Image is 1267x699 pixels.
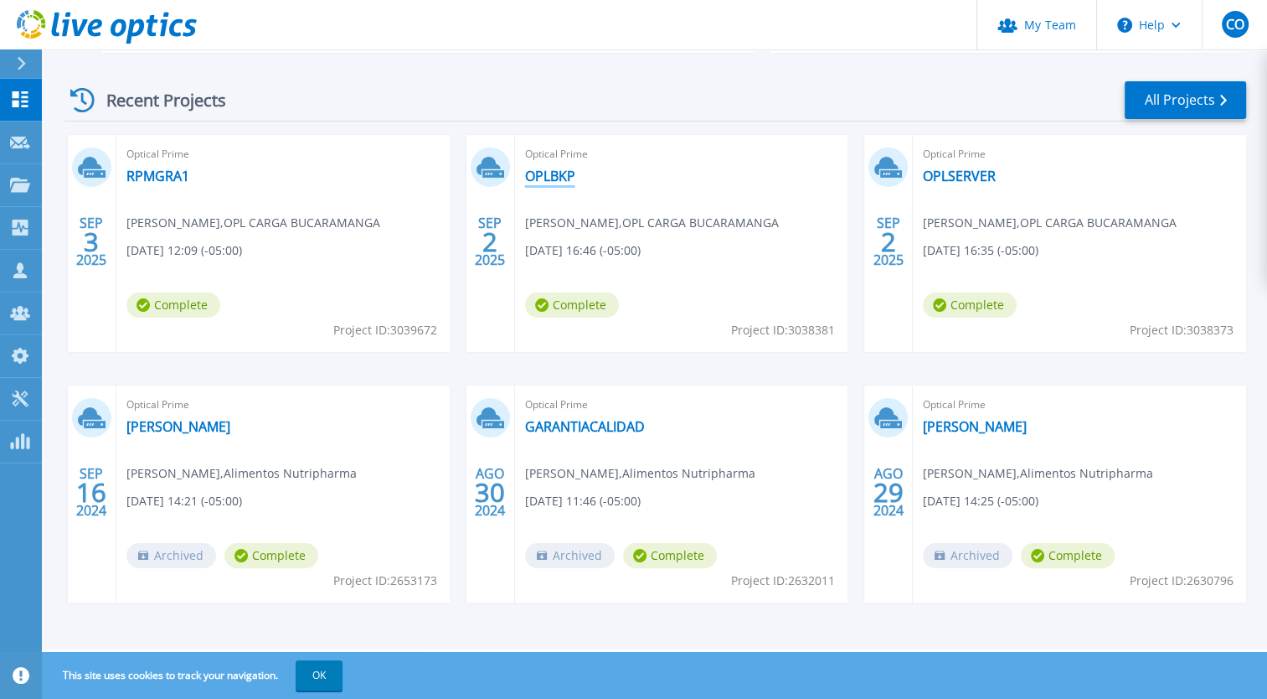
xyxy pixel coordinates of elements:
[126,492,242,510] span: [DATE] 14:21 (-05:00)
[525,168,575,184] a: OPLBKP
[126,543,216,568] span: Archived
[126,396,440,414] span: Optical Prime
[333,321,437,339] span: Project ID: 3039672
[525,214,779,232] span: [PERSON_NAME] , OPL CARGA BUCARAMANGA
[475,485,505,500] span: 30
[64,80,249,121] div: Recent Projects
[296,660,343,691] button: OK
[75,462,107,523] div: SEP 2024
[525,396,838,414] span: Optical Prime
[1130,572,1234,590] span: Project ID: 2630796
[333,572,437,590] span: Project ID: 2653173
[126,214,380,232] span: [PERSON_NAME] , OPL CARGA BUCARAMANGA
[923,464,1153,483] span: [PERSON_NAME] , Alimentos Nutripharma
[1225,18,1244,31] span: CO
[126,418,230,435] a: [PERSON_NAME]
[224,543,318,568] span: Complete
[525,293,619,318] span: Complete
[923,492,1038,510] span: [DATE] 14:25 (-05:00)
[126,168,189,184] a: RPMGRA1
[525,418,645,435] a: GARANTIACALIDAD
[84,235,99,249] span: 3
[474,211,506,272] div: SEP 2025
[881,235,896,249] span: 2
[923,168,996,184] a: OPLSERVER
[873,211,904,272] div: SEP 2025
[923,543,1012,568] span: Archived
[525,241,641,260] span: [DATE] 16:46 (-05:00)
[126,145,440,163] span: Optical Prime
[76,485,106,500] span: 16
[46,660,343,691] span: This site uses cookies to track your navigation.
[923,145,1236,163] span: Optical Prime
[126,293,220,318] span: Complete
[731,321,835,339] span: Project ID: 3038381
[474,462,506,523] div: AGO 2024
[923,396,1236,414] span: Optical Prime
[873,485,904,500] span: 29
[923,293,1017,318] span: Complete
[482,235,497,249] span: 2
[525,464,755,483] span: [PERSON_NAME] , Alimentos Nutripharma
[923,418,1027,435] a: [PERSON_NAME]
[525,543,615,568] span: Archived
[1130,321,1234,339] span: Project ID: 3038373
[731,572,835,590] span: Project ID: 2632011
[126,241,242,260] span: [DATE] 12:09 (-05:00)
[525,492,641,510] span: [DATE] 11:46 (-05:00)
[126,464,357,483] span: [PERSON_NAME] , Alimentos Nutripharma
[923,241,1038,260] span: [DATE] 16:35 (-05:00)
[1021,543,1115,568] span: Complete
[623,543,717,568] span: Complete
[525,145,838,163] span: Optical Prime
[1125,81,1246,119] a: All Projects
[873,462,904,523] div: AGO 2024
[923,214,1177,232] span: [PERSON_NAME] , OPL CARGA BUCARAMANGA
[75,211,107,272] div: SEP 2025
